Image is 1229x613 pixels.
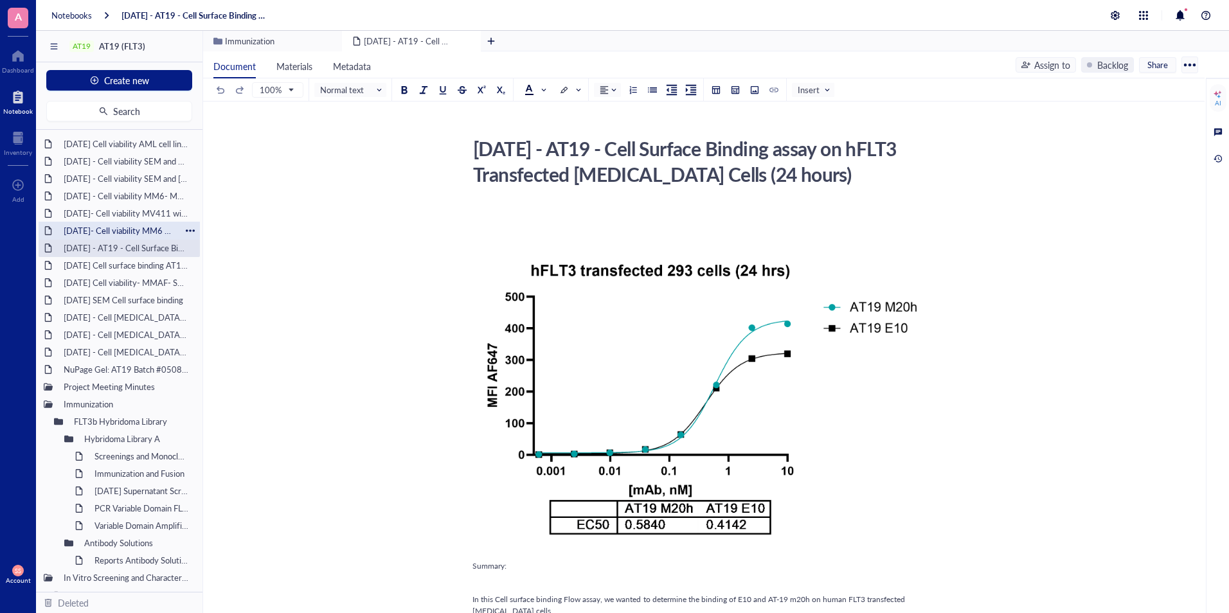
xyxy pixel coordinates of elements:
[2,46,34,74] a: Dashboard
[1215,99,1221,107] div: AI
[1147,59,1168,71] span: Share
[58,596,89,610] div: Deleted
[320,84,383,96] span: Normal text
[89,465,195,483] div: Immunization and Fusion
[213,60,256,73] span: Document
[3,87,33,115] a: Notebook
[58,222,181,240] div: [DATE]- Cell viability MM6 with and without IgG Blocking - DX8951
[58,135,195,153] div: [DATE] Cell viability AML cell lines using DMDM
[467,132,925,190] div: [DATE] - AT19 - Cell Surface Binding assay on hFLT3 Transfected [MEDICAL_DATA] Cells (24 hours)
[58,360,195,378] div: NuPage Gel: AT19 Batch #050825, #051625
[58,170,195,188] div: [DATE] - Cell viability SEM and [GEOGRAPHIC_DATA]; 411- DMDM
[58,152,195,170] div: [DATE] - Cell viability SEM and RS; 411- DMDM with Fc block (need to complete)
[58,395,195,413] div: Immunization
[73,42,91,51] div: AT19
[58,239,195,257] div: [DATE] - AT19 - Cell Surface Binding assay on hFLT3 Transfected [MEDICAL_DATA] Cells (24 hours)
[4,148,32,156] div: Inventory
[58,204,195,222] div: [DATE]- Cell viability MV411 with and without IgG Blocking - DX8951
[58,308,195,326] div: [DATE] - Cell [MEDICAL_DATA]- MOLM-13 (AML cell line)
[89,551,195,569] div: Reports Antibody Solutions Hybridoma Library
[78,430,195,448] div: Hybridoma Library A
[1097,58,1128,72] div: Backlog
[472,249,930,543] img: genemod-experiment-image
[4,128,32,156] a: Inventory
[89,517,195,535] div: Variable Domain Amplification Gels
[58,343,195,361] div: [DATE] - Cell [MEDICAL_DATA]- MOLM-13 (AML cell line)
[276,60,312,73] span: Materials
[51,10,92,21] a: Notebooks
[472,560,507,571] span: Summary:
[46,70,192,91] button: Create new
[89,482,195,500] div: [DATE] Supernatant Screening Binding FLT3 Library-A
[15,567,21,574] span: SS
[68,413,195,431] div: FLT3b Hybridoma Library
[58,256,195,274] div: [DATE] Cell surface binding AT19 on SEM, RS411 and MV411 cell line
[58,187,195,205] div: [DATE] - Cell viability MM6- MMAF
[3,107,33,115] div: Notebook
[333,60,371,73] span: Metadata
[99,40,145,52] span: AT19 (FLT3)
[1034,58,1070,72] div: Assign to
[12,195,24,203] div: Add
[89,447,195,465] div: Screenings and Monoclonality
[6,576,31,584] div: Account
[46,101,192,121] button: Search
[15,8,22,24] span: A
[58,291,195,309] div: [DATE] SEM Cell surface binding
[260,84,293,96] span: 100%
[2,66,34,74] div: Dashboard
[68,586,195,604] div: Murine
[1139,57,1176,73] button: Share
[58,378,195,396] div: Project Meeting Minutes
[58,326,195,344] div: [DATE] - Cell [MEDICAL_DATA]- MV4,11 (AML cell line)
[104,75,149,85] span: Create new
[58,274,195,292] div: [DATE] Cell viability- MMAF- SEM and MV4,11
[113,106,140,116] span: Search
[78,534,195,552] div: Antibody Solutions
[89,499,195,517] div: PCR Variable Domain FLT3 Hybridoma Library A
[121,10,267,21] a: [DATE] - AT19 - Cell Surface Binding assay on hFLT3 Transfected [MEDICAL_DATA] Cells (24 hours)
[58,569,195,587] div: In Vitro Screening and Characterization
[798,84,831,96] span: Insert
